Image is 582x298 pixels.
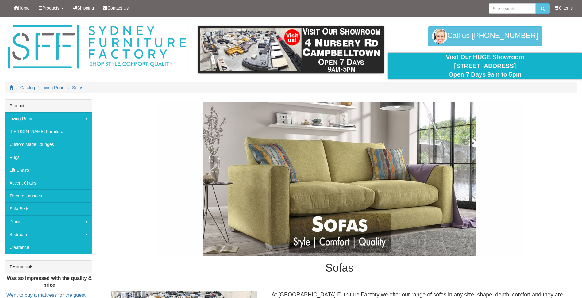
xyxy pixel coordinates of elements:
[5,100,92,112] div: Products
[156,102,524,256] img: Sofas
[5,241,92,254] a: Clearance
[5,138,92,151] a: Custom Made Lounges
[5,164,92,177] a: Lift Chairs
[489,3,536,14] input: Site search
[20,85,35,90] a: Catalog
[393,53,577,79] div: Visit Our HUGE Showroom [STREET_ADDRESS] Open 7 Days 9am to 5pm
[5,228,92,241] a: Bedroom
[42,6,59,10] span: Products
[5,189,92,202] a: Theatre Lounges
[5,215,92,228] a: Dining
[5,112,92,125] a: Living Room
[5,125,92,138] a: [PERSON_NAME] Furniture
[42,85,66,90] a: Living Room
[555,5,573,11] li: 0 items
[77,6,94,10] span: Shipping
[34,0,68,16] a: Products
[98,0,133,16] a: Contact Us
[9,0,34,16] a: Home
[68,0,99,16] a: Shipping
[5,177,92,189] a: Accent Chairs
[7,276,92,288] b: Was so impressed with the quality & price
[198,26,383,73] img: showroom.gif
[72,85,83,90] a: Sofas
[5,23,189,71] img: Sydney Furniture Factory
[5,202,92,215] a: Sofa Beds
[102,262,577,274] h1: Sofas
[18,6,29,10] span: Home
[107,6,129,10] span: Contact Us
[5,151,92,164] a: Rugs
[5,261,92,273] div: Testimonials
